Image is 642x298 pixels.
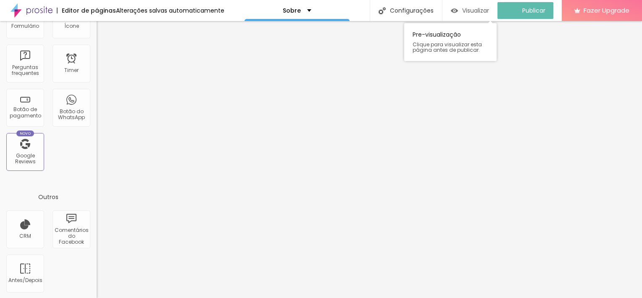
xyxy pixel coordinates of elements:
div: Perguntas frequentes [8,64,42,77]
div: Editor de páginas [57,8,116,13]
div: Timer [64,67,79,73]
img: Icone [379,7,386,14]
button: Visualizar [442,2,497,19]
div: Botão de pagamento [8,106,42,119]
img: view-1.svg [451,7,458,14]
div: Antes/Depois [8,277,42,283]
div: Comentários do Facebook [55,227,88,245]
span: Visualizar [462,7,489,14]
div: Google Reviews [8,153,42,165]
button: Publicar [497,2,553,19]
div: Alterações salvas automaticamente [116,8,224,13]
div: Formulário [11,23,39,29]
div: Pre-visualização [404,23,497,61]
div: Novo [16,130,34,136]
span: Publicar [522,7,545,14]
div: Ícone [64,23,79,29]
span: Fazer Upgrade [584,7,629,14]
iframe: Editor [97,21,642,298]
span: Clique para visualizar esta página antes de publicar. [413,42,488,53]
p: Sobre [283,8,301,13]
div: CRM [19,233,31,239]
div: Botão do WhatsApp [55,109,88,121]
